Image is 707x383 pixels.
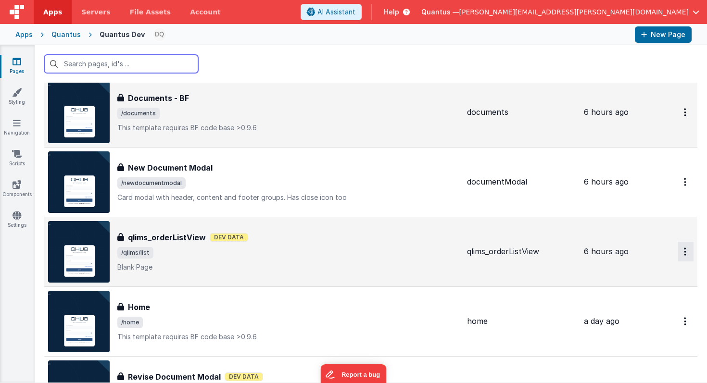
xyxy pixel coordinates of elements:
[44,55,198,73] input: Search pages, id's ...
[117,123,459,133] p: This template requires BF code base >0.9.6
[678,102,694,122] button: Options
[421,7,459,17] span: Quantus —
[678,172,694,192] button: Options
[678,311,694,331] button: Options
[51,30,81,39] div: Quantus
[15,30,33,39] div: Apps
[117,247,153,259] span: /qlims/list
[117,108,160,119] span: /documents
[128,371,221,383] h3: Revise Document Modal
[117,262,459,272] p: Blank Page
[117,177,186,189] span: /newdocumentmodal
[128,92,189,104] h3: Documents - BF
[584,247,629,256] span: 6 hours ago
[301,4,362,20] button: AI Assistant
[153,28,166,41] img: 1021820d87a3b39413df04cdda3ae7ec
[584,177,629,186] span: 6 hours ago
[467,246,576,257] div: qlims_orderListView
[128,162,213,173] h3: New Document Modal
[584,316,619,326] span: a day ago
[128,232,206,243] h3: qlims_orderListView
[81,7,110,17] span: Servers
[678,242,694,261] button: Options
[225,372,263,381] span: Dev Data
[459,7,689,17] span: [PERSON_NAME][EMAIL_ADDRESS][PERSON_NAME][DOMAIN_NAME]
[635,26,692,43] button: New Page
[100,30,145,39] div: Quantus Dev
[467,176,576,187] div: documentModal
[317,7,355,17] span: AI Assistant
[421,7,699,17] button: Quantus — [PERSON_NAME][EMAIL_ADDRESS][PERSON_NAME][DOMAIN_NAME]
[384,7,399,17] span: Help
[584,107,629,117] span: 6 hours ago
[117,332,459,342] p: This template requires BF code base >0.9.6
[467,316,576,327] div: home
[130,7,171,17] span: File Assets
[43,7,62,17] span: Apps
[117,317,143,328] span: /home
[128,301,150,313] h3: Home
[467,107,576,118] div: documents
[117,193,459,202] p: Card modal with header, content and footer groups. Has close icon too
[210,233,248,242] span: Dev Data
